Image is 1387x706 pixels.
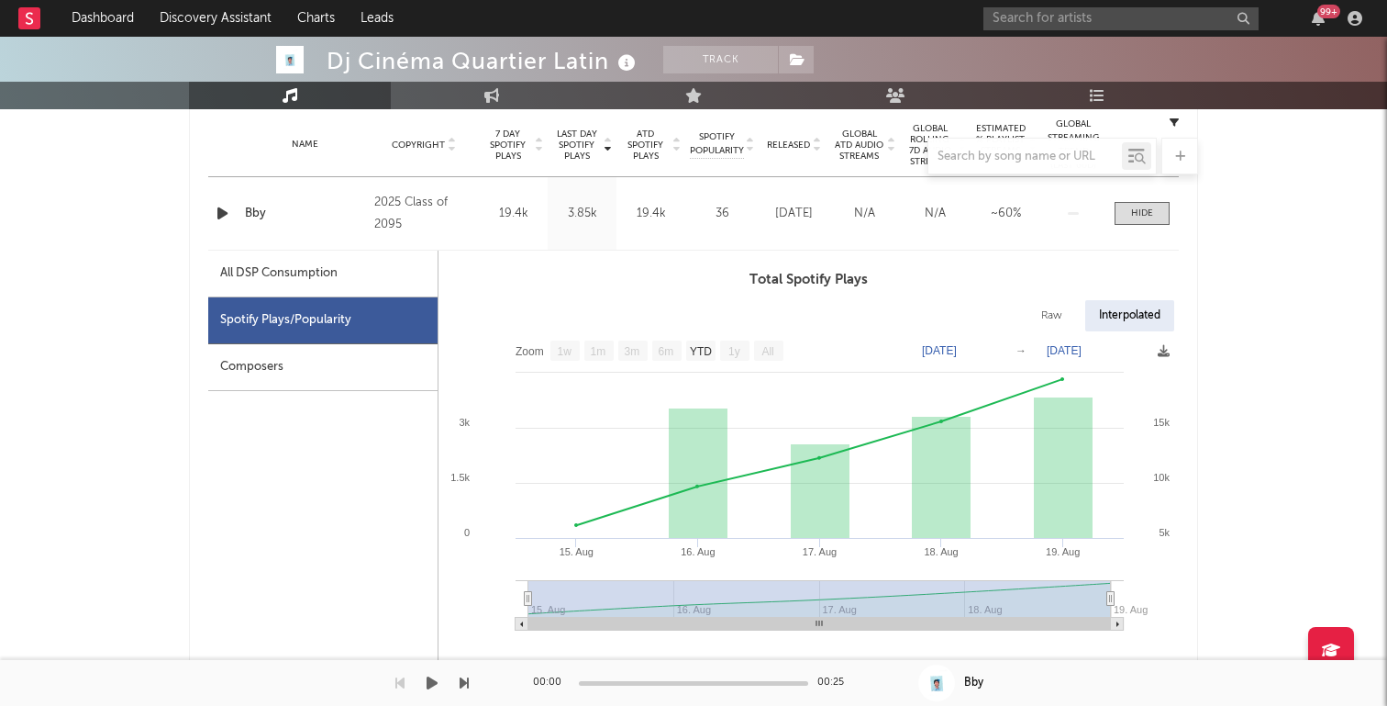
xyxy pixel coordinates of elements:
[663,46,778,73] button: Track
[1312,11,1325,26] button: 99+
[1047,344,1082,357] text: [DATE]
[975,205,1037,223] div: ~ 60 %
[483,129,532,162] span: 7 Day Spotify Plays
[621,205,681,223] div: 19.4k
[450,472,470,483] text: 1.5k
[1153,417,1170,428] text: 15k
[560,546,594,557] text: 15. Aug
[1153,472,1170,483] text: 10k
[533,672,570,694] div: 00:00
[728,345,740,358] text: 1y
[1114,604,1148,615] text: 19. Aug
[1027,300,1076,331] div: Raw
[834,205,895,223] div: N/A
[964,675,983,691] div: Bby
[625,345,640,358] text: 3m
[690,345,712,358] text: YTD
[327,46,640,76] div: Dj Cinéma Quartier Latin
[621,129,670,162] span: ATD Spotify Plays
[763,205,825,223] div: [DATE]
[924,546,958,557] text: 18. Aug
[1085,300,1174,331] div: Interpolated
[374,192,474,236] div: 2025 Class of 2095
[803,546,837,557] text: 17. Aug
[552,129,601,162] span: Last Day Spotify Plays
[904,205,966,223] div: N/A
[1015,344,1026,357] text: →
[1317,5,1340,18] div: 99 +
[438,269,1179,291] h3: Total Spotify Plays
[245,205,365,223] a: Bby
[208,297,438,344] div: Spotify Plays/Popularity
[208,344,438,391] div: Composers
[834,129,884,162] span: Global ATD Audio Streams
[761,345,773,358] text: All
[591,345,606,358] text: 1m
[558,345,572,358] text: 1w
[690,130,744,158] span: Spotify Popularity
[983,7,1259,30] input: Search for artists
[208,251,438,297] div: All DSP Consumption
[681,546,715,557] text: 16. Aug
[690,205,754,223] div: 36
[459,417,470,428] text: 3k
[904,123,955,167] span: Global Rolling 7D Audio Streams
[552,205,612,223] div: 3.85k
[928,150,1122,164] input: Search by song name or URL
[659,345,674,358] text: 6m
[922,344,957,357] text: [DATE]
[1046,546,1080,557] text: 19. Aug
[817,672,854,694] div: 00:25
[464,527,470,538] text: 0
[220,263,338,285] div: All DSP Consumption
[1046,118,1101,173] div: Global Streaming Trend (Last 60D)
[516,345,544,358] text: Zoom
[483,205,543,223] div: 19.4k
[975,123,1026,167] span: Estimated % Playlist Streams Last Day
[1159,527,1170,538] text: 5k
